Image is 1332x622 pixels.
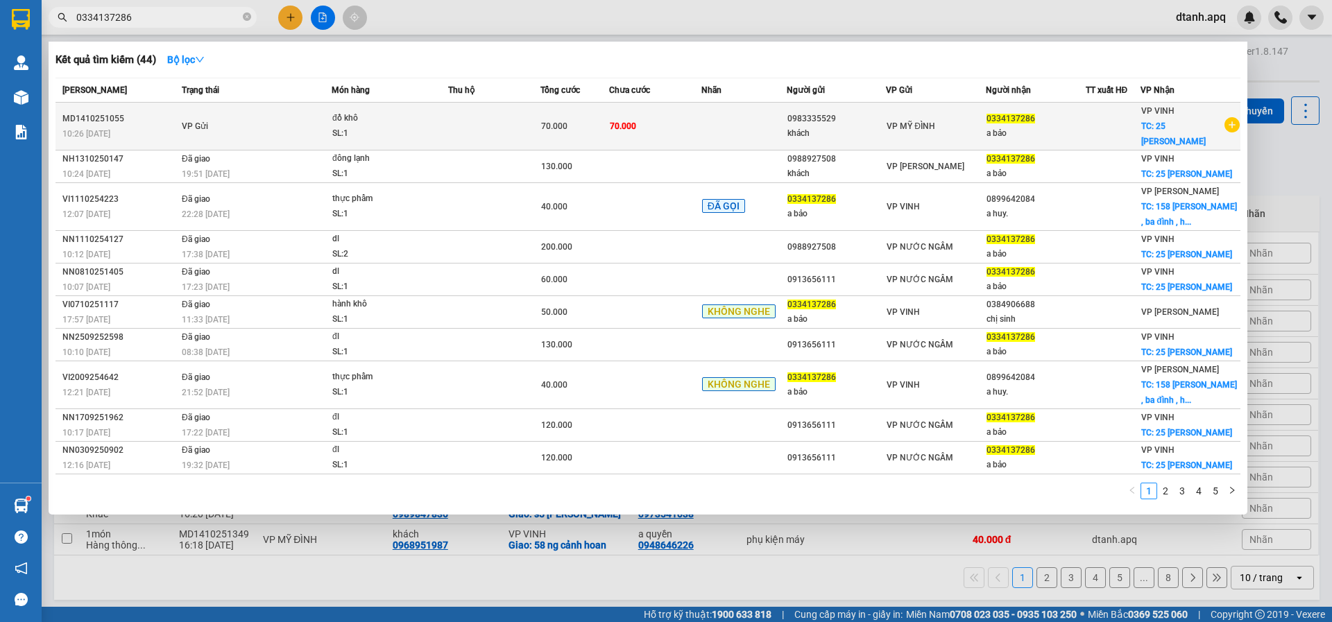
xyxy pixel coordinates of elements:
span: VP NƯỚC NGẦM [887,420,953,430]
li: Next Page [1224,483,1240,499]
span: Thu hộ [448,85,475,95]
a: 5 [1208,483,1223,499]
span: 10:12 [DATE] [62,250,110,259]
div: dl [332,232,436,247]
div: đồ khô [332,111,436,126]
span: Đã giao [182,234,210,244]
span: VP NƯỚC NGẦM [887,340,953,349]
div: NN0810251405 [62,265,178,279]
div: a bảo [987,345,1085,359]
div: SL: 1 [332,279,436,295]
span: 120.000 [541,420,572,430]
div: 0988927508 [787,152,886,166]
span: Đã giao [182,332,210,342]
div: 0913656111 [787,418,886,433]
span: left [1128,486,1136,494]
span: close-circle [243,11,251,24]
div: SL: 1 [332,385,436,400]
span: 0334137286 [787,194,836,204]
span: 0334137286 [987,413,1035,422]
div: VI1110254223 [62,192,178,207]
span: 0334137286 [787,300,836,309]
div: NN1709251962 [62,411,178,425]
span: question-circle [15,530,28,544]
span: 60.000 [541,275,567,284]
div: hành khô [332,297,436,312]
div: 0983335529 [787,112,886,126]
div: khách [787,166,886,181]
span: VP [PERSON_NAME] [1141,307,1219,317]
div: dl [332,264,436,279]
div: 0384906688 [987,297,1085,312]
span: VP VINH [887,380,920,390]
span: TC: 25 [PERSON_NAME] [1141,460,1232,470]
span: 10:07 [DATE] [62,282,110,292]
div: SL: 1 [332,345,436,360]
span: down [195,55,205,64]
span: 10:17 [DATE] [62,428,110,438]
div: khách [787,126,886,141]
span: TC: 25 [PERSON_NAME] [1141,169,1232,179]
li: 2 [1157,483,1174,499]
span: 17:38 [DATE] [182,250,230,259]
span: 0334137286 [987,445,1035,455]
li: 5 [1207,483,1224,499]
div: đl [332,442,436,458]
span: close-circle [243,12,251,21]
div: a bảo [987,247,1085,261]
div: a bảo [987,425,1085,440]
span: Nhãn [701,85,721,95]
div: a bảo [787,312,886,327]
span: VP VINH [1141,445,1175,455]
span: 50.000 [541,307,567,317]
span: VP NƯỚC NGẦM [887,275,953,284]
span: Đã giao [182,300,210,309]
span: TT xuất HĐ [1086,85,1128,95]
span: 120.000 [541,453,572,463]
div: a bảo [987,126,1085,141]
div: a bảo [987,166,1085,181]
span: Đã giao [182,445,210,455]
span: Chưa cước [609,85,650,95]
div: SL: 1 [332,312,436,327]
span: VP NƯỚC NGẦM [887,453,953,463]
span: TC: 25 [PERSON_NAME] [1141,347,1232,357]
div: thực phẩm [332,370,436,385]
span: VP VINH [1141,413,1175,422]
span: KHÔNG NGHE [702,304,776,318]
span: 11:33 [DATE] [182,315,230,325]
div: NN0309250902 [62,443,178,458]
span: VP [PERSON_NAME] [1141,365,1219,374]
div: 0899642084 [987,192,1085,207]
span: 17:22 [DATE] [182,428,230,438]
span: VP Gửi [886,85,912,95]
div: 0913656111 [787,273,886,287]
button: Bộ lọcdown [156,49,216,71]
div: 0913656111 [787,338,886,352]
span: 19:51 [DATE] [182,169,230,179]
span: Đã giao [182,194,210,204]
a: 1 [1141,483,1156,499]
span: 10:10 [DATE] [62,347,110,357]
img: warehouse-icon [14,55,28,70]
span: 70.000 [610,121,636,131]
div: đông lạnh [332,151,436,166]
span: Đã giao [182,267,210,277]
span: VP Gửi [182,121,208,131]
button: right [1224,483,1240,499]
span: 40.000 [541,202,567,211]
div: 0899642084 [987,370,1085,385]
span: 21:52 [DATE] [182,388,230,397]
span: message [15,593,28,606]
span: notification [15,562,28,575]
div: VI0710251117 [62,297,178,312]
sup: 1 [26,496,31,501]
span: 130.000 [541,340,572,349]
div: SL: 1 [332,207,436,222]
h3: Kết quả tìm kiếm ( 44 ) [55,53,156,67]
div: MD1410251055 [62,112,178,126]
span: 10:26 [DATE] [62,129,110,139]
span: 17:57 [DATE] [62,315,110,325]
img: logo-vxr [12,9,30,30]
span: TC: 25 [PERSON_NAME] [1141,428,1232,438]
